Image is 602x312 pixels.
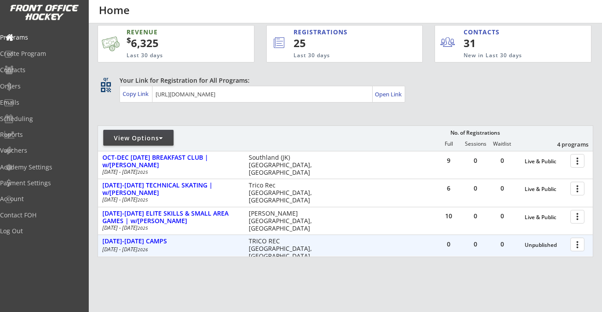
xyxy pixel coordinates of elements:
em: 2026 [138,246,148,253]
div: No. of Registrations [448,130,502,136]
div: 6,325 [127,36,226,51]
button: more_vert [570,182,584,195]
div: New in Last 30 days [464,52,550,59]
div: 10 [435,213,462,219]
div: Unpublished [525,242,566,248]
em: 2025 [138,197,148,203]
div: Full [435,141,462,147]
div: 25 [294,36,393,51]
button: more_vert [570,238,584,251]
div: [DATE] - [DATE] [102,197,237,202]
div: Live & Public [525,186,566,192]
a: Open Link [375,88,403,100]
div: REGISTRATIONS [294,28,384,37]
div: 6 [435,185,462,191]
div: Open Link [375,91,403,98]
div: 0 [489,158,515,164]
div: CONTACTS [464,28,504,37]
div: 0 [462,185,489,191]
div: Your Link for Registration for All Programs: [120,76,566,85]
div: qr [100,76,111,82]
div: 0 [462,241,489,247]
div: 0 [462,213,489,219]
div: 0 [435,241,462,247]
div: [DATE]-[DATE] TECHNICAL SKATING | w/[PERSON_NAME] [102,182,239,197]
div: TRICO REC [GEOGRAPHIC_DATA], [GEOGRAPHIC_DATA] [249,238,318,260]
div: [DATE]-[DATE] CAMPS [102,238,239,245]
div: 9 [435,158,462,164]
div: OCT-DEC [DATE] BREAKFAST CLUB | w/[PERSON_NAME] [102,154,239,169]
div: Waitlist [489,141,515,147]
div: 0 [489,185,515,191]
div: [DATE]-[DATE] ELITE SKILLS & SMALL AREA GAMES | w/[PERSON_NAME] [102,210,239,225]
div: Live & Public [525,214,566,220]
div: [DATE] - [DATE] [102,169,237,175]
div: Copy Link [123,90,150,98]
div: 0 [462,158,489,164]
div: [DATE] - [DATE] [102,247,237,252]
div: Trico Rec [GEOGRAPHIC_DATA], [GEOGRAPHIC_DATA] [249,182,318,204]
div: Last 30 days [294,52,387,59]
em: 2025 [138,225,148,231]
div: Last 30 days [127,52,214,59]
div: View Options [103,134,174,143]
button: qr_code [99,81,112,94]
div: [PERSON_NAME] [GEOGRAPHIC_DATA], [GEOGRAPHIC_DATA] [249,210,318,232]
sup: $ [127,35,131,45]
div: 0 [489,241,515,247]
div: Live & Public [525,158,566,165]
div: REVENUE [127,28,214,37]
div: 4 programs [543,140,588,148]
em: 2025 [138,169,148,175]
div: 31 [464,36,518,51]
div: [DATE] - [DATE] [102,225,237,231]
button: more_vert [570,210,584,224]
div: Southland (JK) [GEOGRAPHIC_DATA], [GEOGRAPHIC_DATA] [249,154,318,176]
div: 0 [489,213,515,219]
div: Sessions [462,141,489,147]
button: more_vert [570,154,584,168]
